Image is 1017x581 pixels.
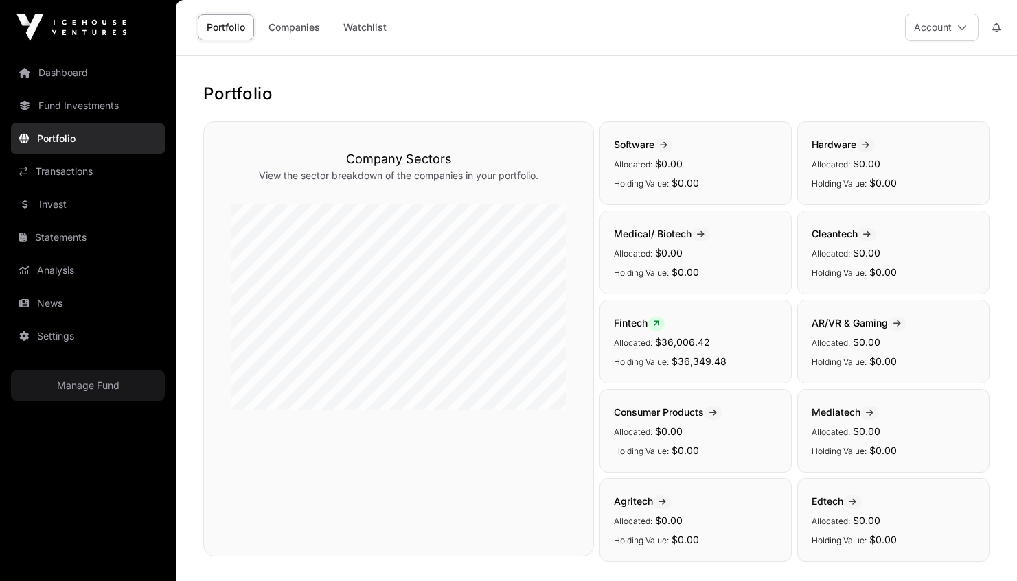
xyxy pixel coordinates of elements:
span: Agritech [614,495,672,507]
img: Icehouse Ventures Logo [16,14,126,41]
a: Watchlist [334,14,396,40]
button: Account [905,14,979,41]
a: Statements [11,222,165,252]
span: Hardware [812,139,875,150]
span: Edtech [812,495,862,507]
span: $0.00 [869,534,897,545]
span: Holding Value: [812,535,867,545]
span: $0.00 [853,514,880,526]
span: Holding Value: [812,178,867,189]
span: Medical/ Biotech [614,228,710,239]
a: Fund Investments [11,91,165,121]
a: Manage Fund [11,370,165,401]
span: AR/VR & Gaming [812,317,906,329]
span: Holding Value: [614,535,669,545]
span: Allocated: [812,337,850,348]
span: Allocated: [812,427,850,437]
span: $0.00 [655,247,683,259]
iframe: Chat Widget [948,515,1017,581]
span: Cleantech [812,228,876,239]
span: $0.00 [869,444,897,456]
span: Allocated: [812,516,850,526]
span: Holding Value: [614,446,669,456]
a: Invest [11,189,165,220]
span: $0.00 [853,336,880,348]
span: $0.00 [672,534,699,545]
span: Software [614,139,673,150]
span: Allocated: [614,159,652,169]
span: $0.00 [655,514,683,526]
span: $0.00 [672,177,699,189]
span: $0.00 [869,355,897,367]
span: Holding Value: [614,357,669,367]
span: $0.00 [853,425,880,437]
span: Fintech [614,317,665,329]
p: View the sector breakdown of the companies in your portfolio. [231,169,566,182]
a: Dashboard [11,58,165,88]
span: $0.00 [672,444,699,456]
span: Mediatech [812,406,879,418]
span: $0.00 [869,266,897,278]
h1: Portfolio [203,83,990,105]
a: Companies [260,14,329,40]
span: Holding Value: [812,446,867,456]
span: $36,006.42 [655,336,710,348]
span: Holding Value: [812,268,867,278]
h3: Company Sectors [231,150,566,169]
span: Holding Value: [614,178,669,189]
a: Settings [11,321,165,351]
span: $0.00 [869,177,897,189]
span: Consumer Products [614,406,722,418]
span: $0.00 [853,158,880,169]
span: Holding Value: [812,357,867,367]
span: Allocated: [812,159,850,169]
span: $0.00 [672,266,699,278]
span: Allocated: [614,248,652,259]
span: $0.00 [853,247,880,259]
a: News [11,288,165,318]
span: $0.00 [655,425,683,437]
span: Holding Value: [614,268,669,278]
a: Transactions [11,156,165,187]
span: $36,349.48 [672,355,727,367]
a: Portfolio [198,14,254,40]
a: Portfolio [11,123,165,154]
span: $0.00 [655,158,683,169]
span: Allocated: [614,337,652,348]
span: Allocated: [614,516,652,526]
span: Allocated: [614,427,652,437]
a: Analysis [11,255,165,285]
span: Allocated: [812,248,850,259]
